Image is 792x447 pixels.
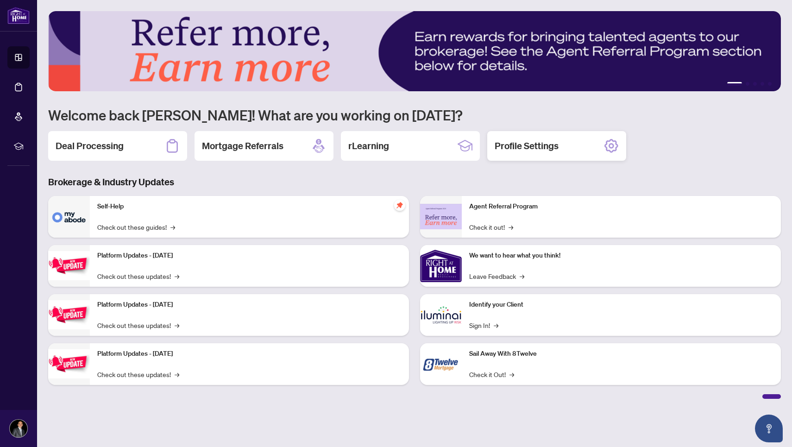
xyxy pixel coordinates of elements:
h1: Welcome back [PERSON_NAME]! What are you working on [DATE]? [48,106,781,124]
span: → [175,271,179,281]
img: Slide 0 [48,11,781,91]
a: Sign In!→ [469,320,498,330]
span: → [175,369,179,379]
button: 4 [761,82,764,86]
img: Self-Help [48,196,90,238]
img: Sail Away With 8Twelve [420,343,462,385]
p: Platform Updates - [DATE] [97,251,402,261]
a: Check out these updates!→ [97,369,179,379]
p: Identify your Client [469,300,773,310]
img: Agent Referral Program [420,204,462,229]
button: 1 [727,82,742,86]
button: 5 [768,82,772,86]
p: Sail Away With 8Twelve [469,349,773,359]
img: Profile Icon [10,420,27,437]
span: → [175,320,179,330]
a: Check out these guides!→ [97,222,175,232]
a: Check out these updates!→ [97,271,179,281]
img: Identify your Client [420,294,462,336]
a: Check it out!→ [469,222,513,232]
p: We want to hear what you think! [469,251,773,261]
span: pushpin [394,200,405,211]
p: Agent Referral Program [469,201,773,212]
span: → [494,320,498,330]
h2: Profile Settings [495,139,559,152]
img: Platform Updates - July 21, 2025 [48,251,90,280]
span: → [509,222,513,232]
img: Platform Updates - July 8, 2025 [48,300,90,329]
button: 3 [753,82,757,86]
button: Open asap [755,415,783,442]
p: Platform Updates - [DATE] [97,300,402,310]
p: Platform Updates - [DATE] [97,349,402,359]
h2: Mortgage Referrals [202,139,283,152]
img: We want to hear what you think! [420,245,462,287]
h2: rLearning [348,139,389,152]
a: Check out these updates!→ [97,320,179,330]
h3: Brokerage & Industry Updates [48,176,781,189]
img: Platform Updates - June 23, 2025 [48,349,90,378]
a: Check it Out!→ [469,369,514,379]
p: Self-Help [97,201,402,212]
span: → [520,271,524,281]
a: Leave Feedback→ [469,271,524,281]
h2: Deal Processing [56,139,124,152]
span: → [509,369,514,379]
span: → [170,222,175,232]
img: logo [7,7,30,24]
button: 2 [746,82,749,86]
